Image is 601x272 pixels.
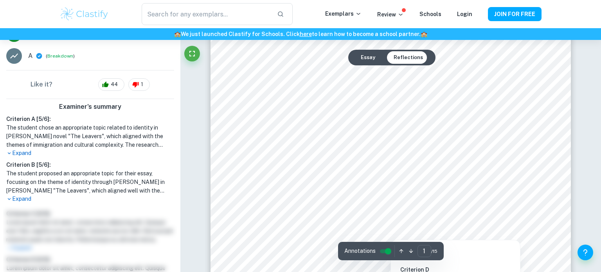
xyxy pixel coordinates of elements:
h6: Like it? [31,80,52,89]
div: 1 [128,78,150,91]
p: Expand [6,149,174,157]
input: Search for any exemplars... [142,3,271,25]
button: Essay [354,51,381,64]
span: ( ) [46,52,75,60]
button: JOIN FOR FREE [488,7,542,21]
p: Expand [6,195,174,203]
p: Review [377,10,404,19]
button: Breakdown [47,52,73,59]
a: Schools [419,11,441,17]
h6: Criterion B [ 5 / 6 ]: [6,160,174,169]
button: Fullscreen [184,46,200,61]
a: Login [457,11,472,17]
h6: Criterion A [ 5 / 6 ]: [6,115,174,123]
span: 🏫 [174,31,181,37]
a: here [300,31,312,37]
button: Reflections [387,51,429,64]
button: Help and Feedback [578,245,593,260]
span: 🏫 [421,31,427,37]
h1: The student proposed an appropriate topic for their essay, focusing on the theme of identity thro... [6,169,174,195]
h1: The student chose an appropriate topic related to identity in [PERSON_NAME] novel "The Leavers", ... [6,123,174,149]
h6: Examiner's summary [3,102,177,112]
span: / 15 [431,248,437,255]
span: 1 [137,81,148,88]
span: Annotations [344,247,376,255]
p: Exemplars [325,9,362,18]
span: 44 [106,81,122,88]
h6: We just launched Clastify for Schools. Click to learn how to become a school partner. [2,30,599,38]
img: Clastify logo [59,6,109,22]
div: 44 [98,78,124,91]
p: A [28,51,32,61]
